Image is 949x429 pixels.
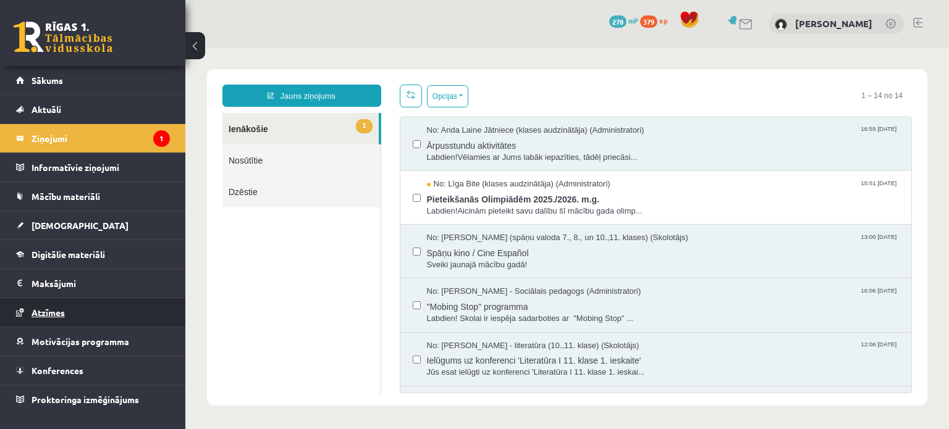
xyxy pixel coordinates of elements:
legend: Ziņojumi [32,124,170,152]
span: Ārpusstundu aktivitātes [242,89,714,104]
span: Labdien!Aicinām pieteikt savu dalību šī mācību gada olimp... [242,158,714,170]
span: Konferences [32,365,83,376]
img: Marta Broka [775,19,787,31]
span: 379 [640,15,657,28]
span: 13:00 [DATE] [673,185,714,194]
a: No: Anda Laine Jātniece (klases audzinātāja) (Administratori) 16:55 [DATE] Ārpusstundu aktivitāte... [242,77,714,115]
span: Jūs esat ielūgti uz konferenci 'Literatūra I 11. klase 1. ieskai... [242,319,714,331]
span: mP [628,15,638,25]
span: No: Anda Laine Jātniece (klases audzinātāja) (Administratori) [242,77,459,89]
span: 1 – 14 no 14 [667,37,727,59]
span: 1 [171,72,187,86]
span: Sveiki jaunajā mācību gadā! [242,212,714,223]
a: Proktoringa izmēģinājums [16,385,170,414]
a: 278 mP [609,15,638,25]
span: 12:06 [DATE] [673,293,714,302]
span: 278 [609,15,626,28]
span: "Mobing Stop" programma [242,250,714,265]
a: 379 xp [640,15,673,25]
i: 1 [153,130,170,147]
span: Mācību materiāli [32,191,100,202]
a: Ziņojumi1 [16,124,170,152]
span: Ielūgums uz konferenci 'Literatūra I 11. klase 1. ieskaite' [242,304,714,319]
span: Proktoringa izmēģinājums [32,394,139,405]
a: Atzīmes [16,298,170,327]
a: Dzēstie [37,128,195,160]
span: Labdien!Vēlamies ar Jums labāk iepazīties, tādēļ priecāsi... [242,104,714,116]
span: No: [PERSON_NAME] - literatūra (10.,11. klase) (Skolotājs) [242,293,454,304]
span: Aktuāli [32,104,61,115]
a: Jauns ziņojums [37,37,196,59]
a: Rīgas 1. Tālmācības vidusskola [14,22,112,52]
span: Labdien! Skolai ir iespēja sadarboties ar "Mobing Stop" ... [242,265,714,277]
span: No: Līga Bite (klases audzinātāja) (Administratori) [242,131,425,143]
span: No: [PERSON_NAME] - Sociālais pedagogs (Administratori) [242,238,456,250]
a: 1Ienākošie [37,65,193,97]
a: Mācību materiāli [16,182,170,210]
span: Pieteikšanās Olimpiādēm 2025./2026. m.g. [242,143,714,158]
a: Sākums [16,66,170,94]
a: [DEMOGRAPHIC_DATA] [16,211,170,239]
span: 16:06 [DATE] [673,238,714,248]
a: Maksājumi [16,269,170,298]
a: No: Līga Bite (klases audzinātāja) (Administratori) 15:51 [DATE] Pieteikšanās Olimpiādēm 2025./20... [242,131,714,169]
legend: Informatīvie ziņojumi [32,153,170,181]
span: Motivācijas programma [32,336,129,347]
a: Konferences [16,356,170,385]
span: Digitālie materiāli [32,249,105,260]
a: No: [PERSON_NAME] - literatūra (10.,11. klase) (Skolotājs) 12:06 [DATE] Ielūgums uz konferenci 'L... [242,293,714,331]
span: No: [PERSON_NAME] (spāņu valoda 7., 8., un 10.,11. klases) (Skolotājs) [242,185,503,196]
a: [PERSON_NAME] [795,17,872,30]
a: Nosūtītie [37,97,195,128]
span: Atzīmes [32,307,65,318]
a: Informatīvie ziņojumi [16,153,170,181]
a: No: [PERSON_NAME] (spāņu valoda 7., 8., un 10.,11. klases) (Skolotājs) 13:00 [DATE] Spāņu kino / ... [242,185,714,223]
legend: Maksājumi [32,269,170,298]
button: Opcijas [242,38,283,60]
span: Sākums [32,75,63,86]
a: Aktuāli [16,95,170,123]
span: [DEMOGRAPHIC_DATA] [32,220,129,231]
span: 16:55 [DATE] [673,77,714,86]
a: No: [PERSON_NAME] - Sociālais pedagogs (Administratori) 16:06 [DATE] "Mobing Stop" programma Labd... [242,238,714,277]
a: Digitālie materiāli [16,240,170,269]
span: 15:51 [DATE] [673,131,714,140]
span: xp [659,15,667,25]
span: Spāņu kino / Cine Español [242,196,714,212]
a: Motivācijas programma [16,327,170,356]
